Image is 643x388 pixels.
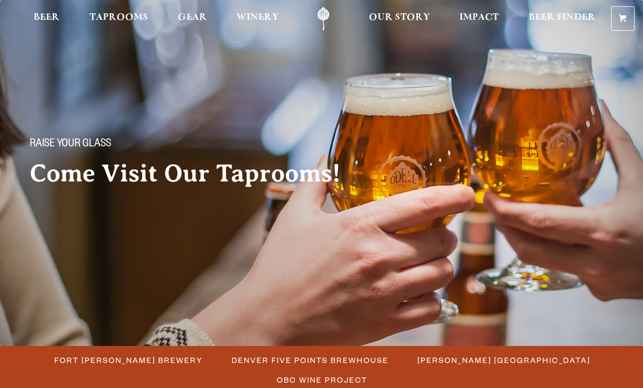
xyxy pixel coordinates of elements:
[34,13,60,22] span: Beer
[171,7,214,31] a: Gear
[30,160,362,187] h2: Come Visit Our Taprooms!
[27,7,67,31] a: Beer
[89,13,148,22] span: Taprooms
[54,352,203,368] span: Fort [PERSON_NAME] Brewery
[303,7,343,31] a: Odell Home
[48,352,208,368] a: Fort [PERSON_NAME] Brewery
[236,13,279,22] span: Winery
[83,7,155,31] a: Taprooms
[30,138,111,152] span: Raise your glass
[232,352,389,368] span: Denver Five Points Brewhouse
[225,352,394,368] a: Denver Five Points Brewhouse
[459,13,499,22] span: Impact
[411,352,596,368] a: [PERSON_NAME] [GEOGRAPHIC_DATA]
[362,7,437,31] a: Our Story
[417,352,590,368] span: [PERSON_NAME] [GEOGRAPHIC_DATA]
[270,372,373,387] a: OBC Wine Project
[522,7,603,31] a: Beer Finder
[529,13,596,22] span: Beer Finder
[452,7,506,31] a: Impact
[277,372,367,387] span: OBC Wine Project
[178,13,207,22] span: Gear
[229,7,286,31] a: Winery
[369,13,430,22] span: Our Story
